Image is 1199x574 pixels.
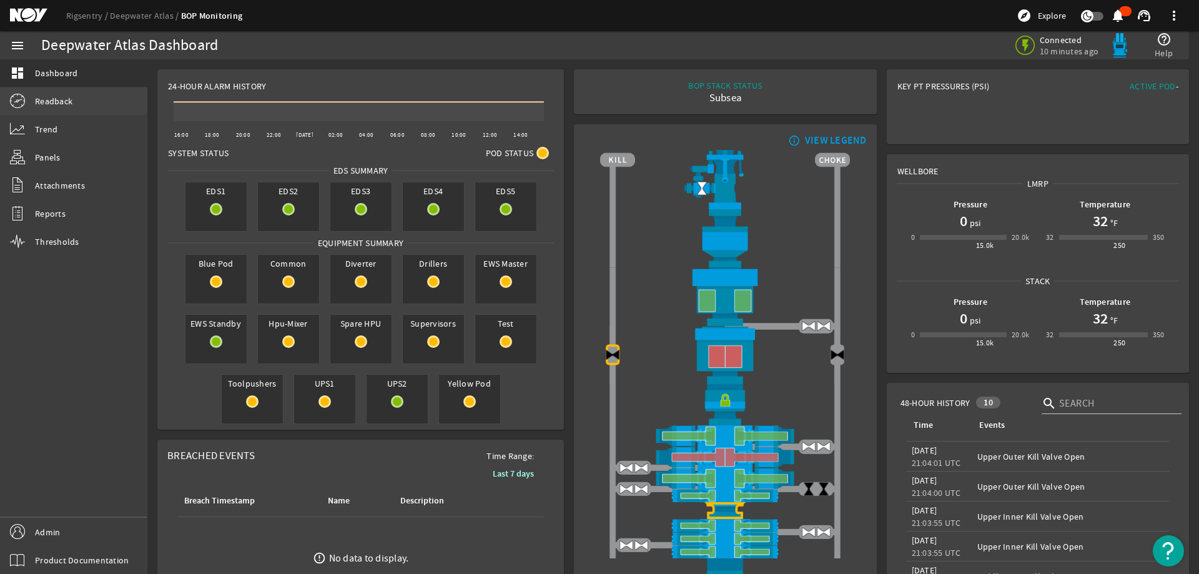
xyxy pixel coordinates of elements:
[912,547,961,558] legacy-datetime-component: 21:03:55 UTC
[328,494,350,508] div: Name
[181,10,243,22] a: BOP Monitoring
[960,211,967,231] h1: 0
[1108,217,1118,229] span: °F
[1040,46,1099,57] span: 10 minutes ago
[184,494,255,508] div: Breach Timestamp
[403,315,464,332] span: Supervisors
[897,80,1038,97] div: Key PT Pressures (PSI)
[1107,33,1132,58] img: Bluepod.svg
[185,182,247,200] span: EDS1
[329,552,409,565] div: No data to display.
[600,209,850,267] img: FlexJoint.png
[816,482,831,497] img: ValveClose.png
[600,489,850,502] img: PipeRamOpen.png
[914,418,933,432] div: Time
[600,326,850,383] img: LowerAnnularClose.png
[1012,6,1071,26] button: Explore
[185,255,247,272] span: Blue Pod
[619,538,634,553] img: ValveOpen.png
[476,450,544,462] span: Time Range:
[1093,211,1108,231] h1: 32
[1159,1,1189,31] button: more_vert
[600,425,850,447] img: ShearRamOpen.png
[1110,8,1125,23] mat-icon: notifications
[1113,337,1125,349] div: 250
[475,315,536,332] span: Test
[493,468,534,480] b: Last 7 days
[1113,239,1125,252] div: 250
[954,296,987,308] b: Pressure
[912,505,937,516] legacy-datetime-component: [DATE]
[35,95,72,107] span: Readback
[35,123,57,136] span: Trend
[1046,329,1054,341] div: 32
[403,255,464,272] span: Drillers
[1021,275,1054,287] span: Stack
[816,525,831,540] img: ValveOpen.png
[977,510,1164,523] div: Upper Inner Kill Valve Open
[330,255,392,272] span: Diverter
[977,450,1164,463] div: Upper Outer Kill Valve Open
[258,255,319,272] span: Common
[912,457,961,468] legacy-datetime-component: 21:04:01 UTC
[475,182,536,200] span: EDS5
[267,131,281,139] text: 22:00
[634,460,649,475] img: ValveOpen.png
[1130,81,1176,92] span: Active Pod
[801,439,816,454] img: ValveOpen.png
[1157,32,1172,47] mat-icon: help_outline
[294,375,355,392] span: UPS1
[185,315,247,332] span: EWS Standby
[960,309,967,329] h1: 0
[1080,199,1130,210] b: Temperature
[35,526,60,538] span: Admin
[976,397,1000,408] div: 10
[167,449,255,462] span: Breached Events
[912,475,937,486] legacy-datetime-component: [DATE]
[912,517,961,528] legacy-datetime-component: 21:03:55 UTC
[168,80,266,92] span: 24-Hour Alarm History
[634,538,649,553] img: ValveOpen.png
[1042,396,1057,411] i: search
[1040,34,1099,46] span: Connected
[35,207,66,220] span: Reports
[330,182,392,200] span: EDS3
[483,462,544,485] button: Last 7 days
[887,155,1188,177] div: Wellbore
[1017,8,1032,23] mat-icon: explore
[421,131,435,139] text: 08:00
[954,199,987,210] b: Pressure
[1153,231,1165,244] div: 350
[10,66,25,81] mat-icon: dashboard
[977,480,1164,493] div: Upper Outer Kill Valve Open
[979,418,1005,432] div: Events
[258,315,319,332] span: Hpu-Mixer
[816,439,831,454] img: ValveOpen.png
[816,319,831,334] img: ValveOpen.png
[977,418,1159,432] div: Events
[1046,231,1054,244] div: 32
[35,67,77,79] span: Dashboard
[600,150,850,209] img: RiserAdapter.png
[830,347,845,362] img: Valve2Close.png
[1093,309,1108,329] h1: 32
[313,237,408,249] span: Equipment Summary
[205,131,219,139] text: 18:00
[900,397,970,409] span: 48-Hour History
[1012,329,1030,341] div: 20.0k
[359,131,373,139] text: 04:00
[912,418,962,432] div: Time
[912,535,937,546] legacy-datetime-component: [DATE]
[174,131,189,139] text: 16:00
[1153,535,1184,567] button: Open Resource Center
[600,502,850,518] img: BopBodyShearBottom_Fault.png
[236,131,250,139] text: 20:00
[330,315,392,332] span: Spare HPU
[35,554,129,567] span: Product Documentation
[390,131,405,139] text: 06:00
[182,494,311,508] div: Breach Timestamp
[1038,9,1066,22] span: Explore
[801,525,816,540] img: ValveOpen.png
[222,375,283,392] span: Toolpushers
[475,255,536,272] span: EWS Master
